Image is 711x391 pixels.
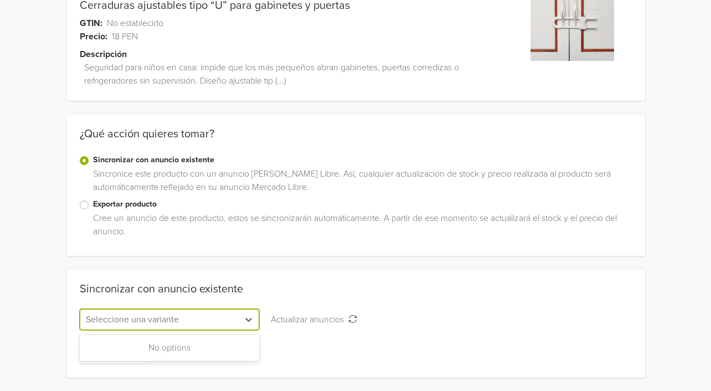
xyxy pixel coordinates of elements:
span: No establecido [107,17,163,30]
span: Seguridad para niños en casa: impide que los más pequeños abran gabinetes, puertas corredizas o r... [84,61,514,88]
div: Sincronice este producto con un anuncio [PERSON_NAME] Libre. Así, cualquier actualización de stoc... [89,167,632,198]
label: Sincronizar con anuncio existente [93,154,632,166]
span: GTIN: [80,17,102,30]
span: Precio: [80,30,107,43]
div: ¿Qué acción quieres tomar? [66,127,645,154]
div: Cree un anuncio de este producto, estos se sincronizarán automáticamente. A partir de ese momento... [89,212,632,243]
div: Sincronizar con anuncio existente [80,282,243,296]
span: Actualizar anuncios [271,314,348,325]
div: No options [80,337,259,359]
label: Exportar producto [93,198,632,210]
span: 18 PEN [112,30,138,43]
span: Descripción [80,48,127,61]
button: Actualizar anuncios [264,309,364,330]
